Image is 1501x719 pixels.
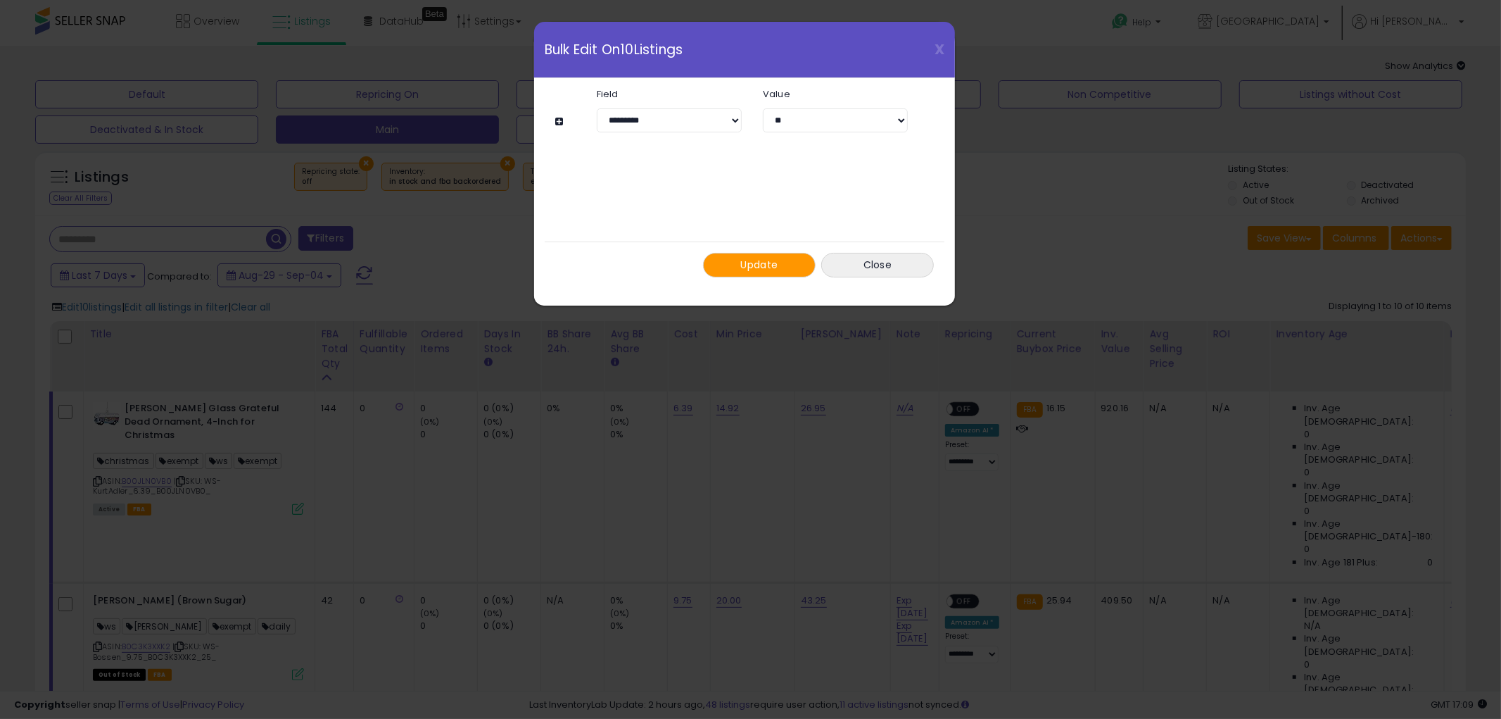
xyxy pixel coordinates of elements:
span: Bulk Edit On 10 Listings [545,43,683,56]
span: X [935,39,944,59]
label: Value [752,89,918,99]
span: Update [741,258,778,272]
button: Close [821,253,934,277]
label: Field [586,89,752,99]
